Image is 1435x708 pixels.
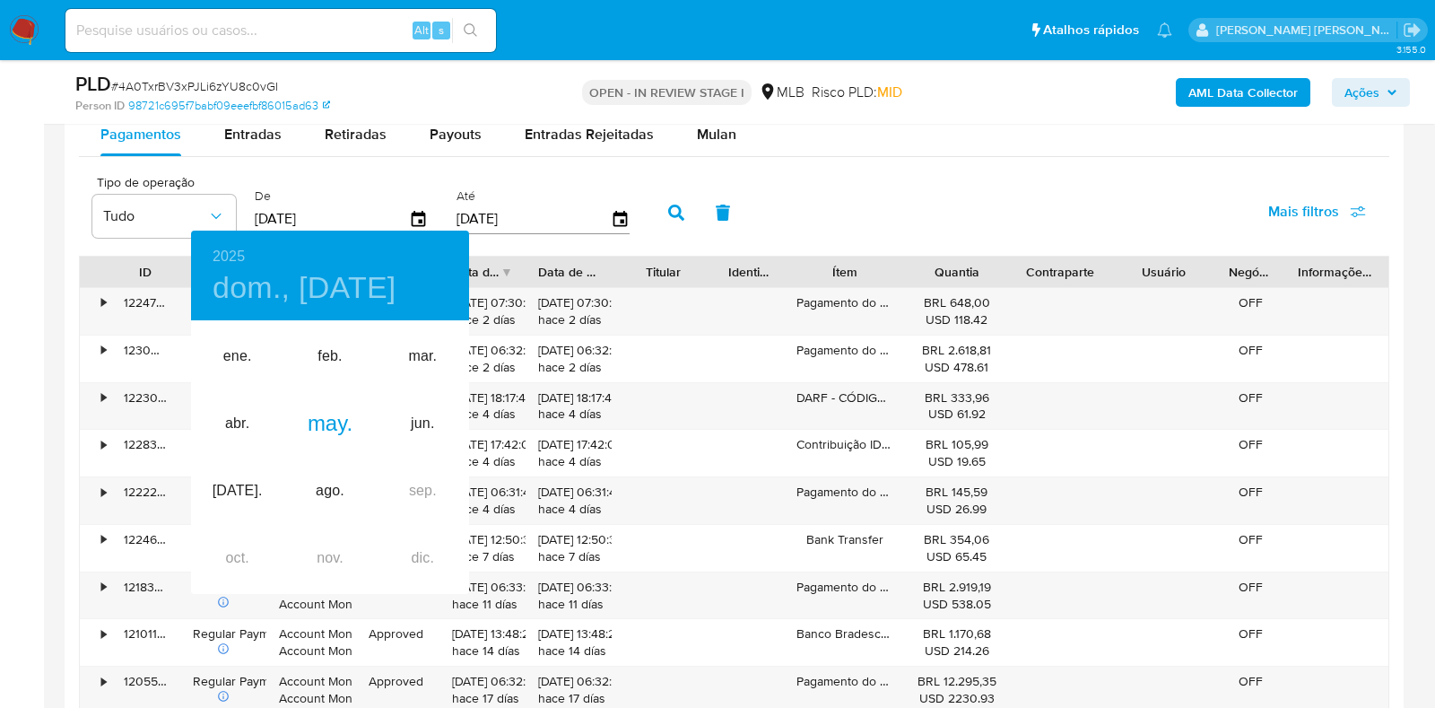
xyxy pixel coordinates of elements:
[191,458,283,525] div: [DATE].
[191,390,283,458] div: abr.
[283,323,376,390] div: feb.
[283,458,376,525] div: ago.
[191,323,283,390] div: ene.
[283,390,376,458] div: may.
[213,244,245,269] button: 2025
[377,323,469,390] div: mar.
[377,390,469,458] div: jun.
[213,269,396,307] button: dom., [DATE]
